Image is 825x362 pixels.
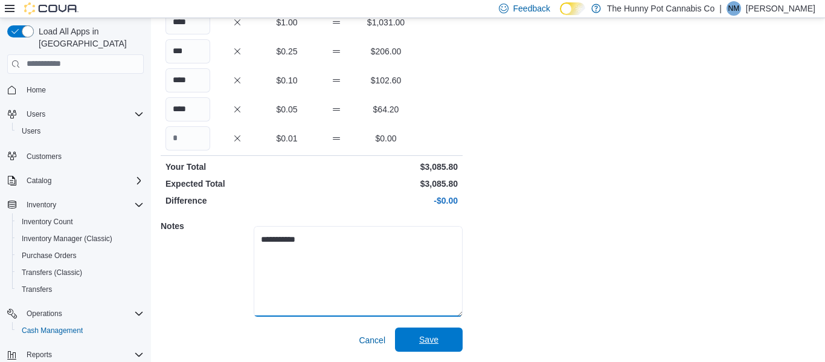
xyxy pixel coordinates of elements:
[728,1,740,16] span: NM
[12,264,149,281] button: Transfers (Classic)
[364,103,408,115] p: $64.20
[165,126,210,150] input: Quantity
[27,350,52,360] span: Reports
[265,132,309,144] p: $0.01
[17,248,82,263] a: Purchase Orders
[364,45,408,57] p: $206.00
[607,1,714,16] p: The Hunny Pot Cannabis Co
[364,132,408,144] p: $0.00
[22,198,144,212] span: Inventory
[17,231,117,246] a: Inventory Manager (Classic)
[314,178,458,190] p: $3,085.80
[165,97,210,121] input: Quantity
[22,148,144,163] span: Customers
[161,214,251,238] h5: Notes
[22,306,144,321] span: Operations
[17,323,144,338] span: Cash Management
[265,74,309,86] p: $0.10
[364,74,408,86] p: $102.60
[22,268,82,277] span: Transfers (Classic)
[12,213,149,230] button: Inventory Count
[165,68,210,92] input: Quantity
[17,215,144,229] span: Inventory Count
[12,322,149,339] button: Cash Management
[2,305,149,322] button: Operations
[314,161,458,173] p: $3,085.80
[34,25,144,50] span: Load All Apps in [GEOGRAPHIC_DATA]
[27,309,62,318] span: Operations
[22,347,144,362] span: Reports
[27,200,56,210] span: Inventory
[17,323,88,338] a: Cash Management
[22,217,73,227] span: Inventory Count
[2,172,149,189] button: Catalog
[513,2,550,15] span: Feedback
[22,82,144,97] span: Home
[27,152,62,161] span: Customers
[17,282,57,297] a: Transfers
[165,10,210,34] input: Quantity
[17,215,78,229] a: Inventory Count
[2,196,149,213] button: Inventory
[12,230,149,247] button: Inventory Manager (Classic)
[354,328,390,352] button: Cancel
[27,109,45,119] span: Users
[359,334,385,346] span: Cancel
[22,107,50,121] button: Users
[2,106,149,123] button: Users
[17,124,144,138] span: Users
[17,248,144,263] span: Purchase Orders
[17,265,144,280] span: Transfers (Classic)
[24,2,79,15] img: Cova
[27,85,46,95] span: Home
[22,107,144,121] span: Users
[314,195,458,207] p: -$0.00
[719,1,722,16] p: |
[165,195,309,207] p: Difference
[17,231,144,246] span: Inventory Manager (Classic)
[22,173,144,188] span: Catalog
[2,147,149,164] button: Customers
[17,282,144,297] span: Transfers
[22,198,61,212] button: Inventory
[265,45,309,57] p: $0.25
[22,251,77,260] span: Purchase Orders
[12,281,149,298] button: Transfers
[265,103,309,115] p: $0.05
[22,126,40,136] span: Users
[746,1,815,16] p: [PERSON_NAME]
[22,234,112,244] span: Inventory Manager (Classic)
[560,2,585,15] input: Dark Mode
[22,285,52,294] span: Transfers
[727,1,741,16] div: Nick Miszuk
[419,334,438,346] span: Save
[22,306,67,321] button: Operations
[364,16,408,28] p: $1,031.00
[17,124,45,138] a: Users
[22,173,56,188] button: Catalog
[27,176,51,186] span: Catalog
[165,161,309,173] p: Your Total
[22,326,83,335] span: Cash Management
[17,265,87,280] a: Transfers (Classic)
[22,347,57,362] button: Reports
[12,247,149,264] button: Purchase Orders
[12,123,149,140] button: Users
[22,83,51,97] a: Home
[165,39,210,63] input: Quantity
[22,149,66,164] a: Customers
[395,328,463,352] button: Save
[265,16,309,28] p: $1.00
[165,178,309,190] p: Expected Total
[2,81,149,99] button: Home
